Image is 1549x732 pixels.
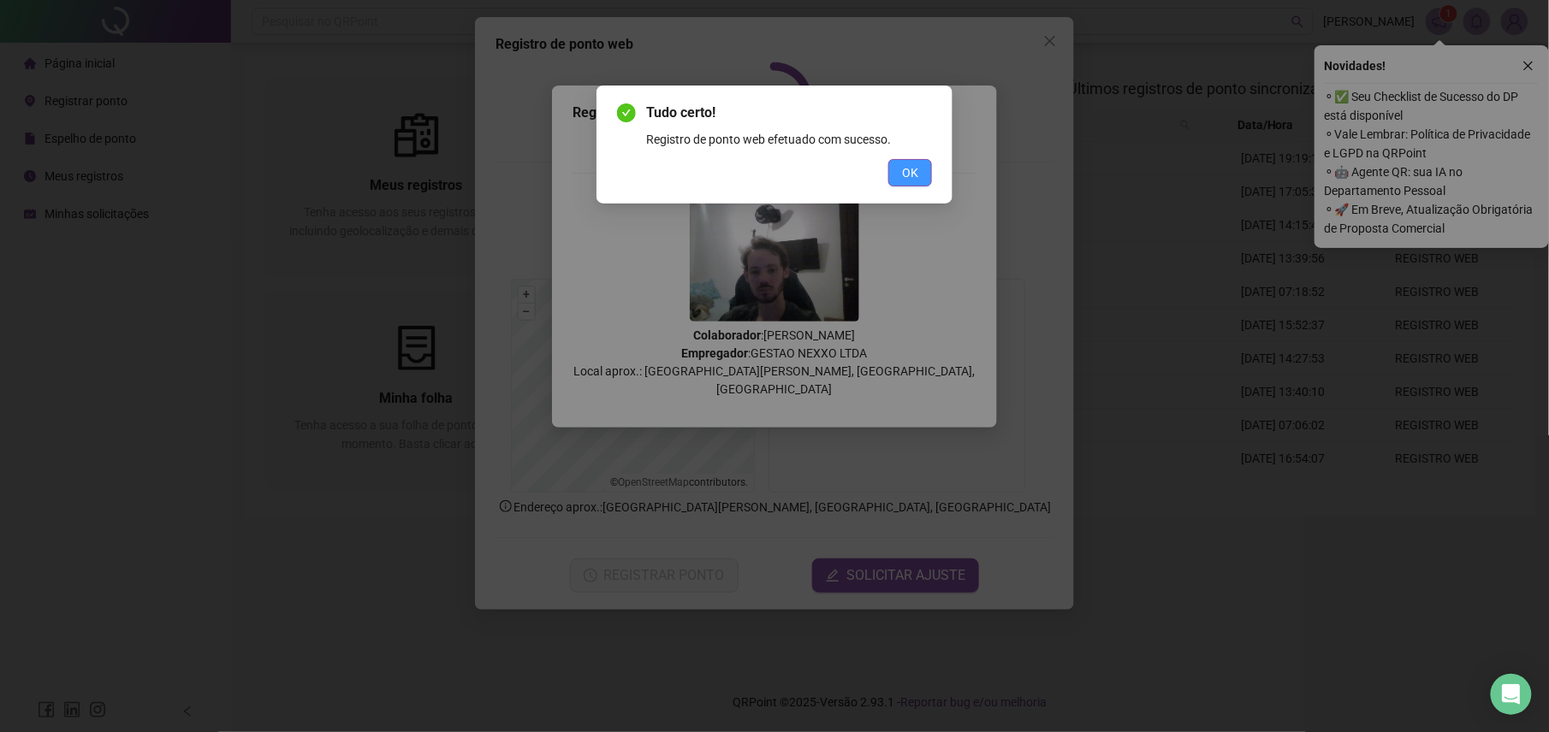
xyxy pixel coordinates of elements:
span: OK [902,163,918,182]
button: OK [888,159,932,186]
div: Open Intercom Messenger [1491,674,1532,715]
span: Tudo certo! [646,103,932,123]
div: Registro de ponto web efetuado com sucesso. [646,130,932,149]
span: check-circle [617,103,636,122]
